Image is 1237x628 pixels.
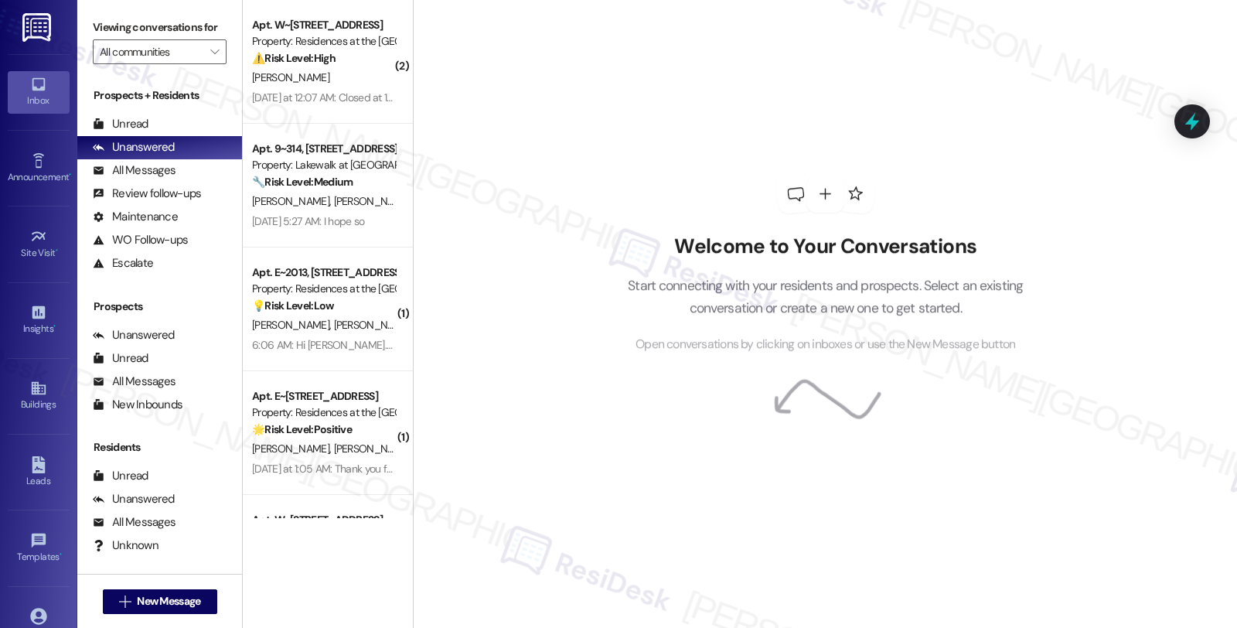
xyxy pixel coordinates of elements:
strong: 🔧 Risk Level: Medium [252,175,353,189]
a: Inbox [8,71,70,113]
i:  [119,596,131,608]
span: [PERSON_NAME] [252,318,334,332]
div: Unread [93,350,148,367]
button: New Message [103,589,217,614]
strong: 🌟 Risk Level: Positive [252,422,352,436]
span: [PERSON_NAME] [334,442,411,456]
span: [PERSON_NAME] [334,194,411,208]
i:  [210,46,219,58]
h2: Welcome to Your Conversations [605,234,1047,259]
div: Residents [77,439,242,456]
a: Site Visit • [8,224,70,265]
a: Buildings [8,375,70,417]
div: Unanswered [93,491,175,507]
div: All Messages [93,374,175,390]
span: • [60,549,62,560]
input: All communities [100,39,202,64]
span: • [69,169,71,180]
div: Maintenance [93,209,178,225]
span: [PERSON_NAME] [252,194,334,208]
strong: ⚠️ Risk Level: High [252,51,336,65]
span: New Message [137,593,200,609]
div: All Messages [93,514,175,531]
span: [PERSON_NAME] [252,442,334,456]
div: Apt. W~[STREET_ADDRESS] [252,512,395,528]
div: Unread [93,116,148,132]
div: Property: Residences at the [GEOGRAPHIC_DATA] [252,404,395,421]
div: Apt. E~2013, [STREET_ADDRESS] [252,265,395,281]
p: Start connecting with your residents and prospects. Select an existing conversation or create a n... [605,275,1047,319]
div: WO Follow-ups [93,232,188,248]
a: Templates • [8,527,70,569]
div: Property: Lakewalk at [GEOGRAPHIC_DATA] [252,157,395,173]
img: ResiDesk Logo [22,13,54,42]
div: Apt. 9~314, [STREET_ADDRESS] [252,141,395,157]
a: Insights • [8,299,70,341]
label: Viewing conversations for [93,15,227,39]
div: [DATE] 5:27 AM: I hope so [252,214,365,228]
div: Review follow-ups [93,186,201,202]
div: Apt. E~[STREET_ADDRESS] [252,388,395,404]
div: Property: Residences at the [GEOGRAPHIC_DATA] [252,33,395,49]
div: Escalate [93,255,153,271]
div: Unanswered [93,327,175,343]
div: New Inbounds [93,397,182,413]
span: [PERSON_NAME] [334,318,411,332]
div: Apt. W~[STREET_ADDRESS] [252,17,395,33]
div: All Messages [93,162,175,179]
span: • [53,321,56,332]
div: [DATE] at 1:05 AM: Thank you for your message. Our offices are currently closed, but we will cont... [252,462,1199,476]
div: Unknown [93,538,158,554]
strong: 💡 Risk Level: Low [252,299,334,312]
span: • [56,245,58,256]
div: Property: Residences at the [GEOGRAPHIC_DATA] [252,281,395,297]
div: Prospects [77,299,242,315]
div: [DATE] at 12:07 AM: Closed at 11am, should I use another channel? [252,90,542,104]
div: Prospects + Residents [77,87,242,104]
div: Unanswered [93,139,175,155]
span: [PERSON_NAME] [252,70,329,84]
div: Unread [93,468,148,484]
a: Leads [8,452,70,493]
span: Open conversations by clicking on inboxes or use the New Message button [636,335,1015,354]
div: 6:06 AM: Hi [PERSON_NAME]. What time does the pool close [DATE]? [252,338,562,352]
